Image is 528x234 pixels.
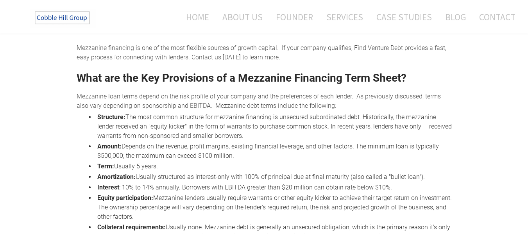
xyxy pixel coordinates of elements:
[320,7,369,27] a: Services
[95,183,452,192] li: : 10% to 14% annually. Borrowers with EBITDA greater than $20 million can obtain rate below $10%.
[174,7,215,27] a: Home
[97,184,119,191] span: Interest
[473,7,515,27] a: Contact
[270,7,319,27] a: Founder
[439,7,472,27] a: Blog
[95,113,452,141] li: The most common structure for mezzanine financing is unsecured subordinated debt. Historically, t...
[95,162,452,171] li: Usually 5 years.
[97,173,136,180] span: Amortization:
[97,163,114,170] span: Term:
[95,193,452,221] li: Mezzanine lenders usually require warrants or other equity kicker to achieve their target return ...
[97,143,122,150] span: Amount:
[97,113,125,121] span: Structure:
[97,194,153,202] span: Equity participation:
[77,71,406,84] span: What are the Key Provisions of a Mezzanine Financing Term Sheet?
[217,7,268,27] a: About Us
[30,8,96,28] img: The Cobble Hill Group LLC
[95,142,452,161] li: Depends on the revenue, profit margins, existing financial leverage, and other factors. The minim...
[95,172,452,182] li: Usually structured as interest-only with 100% of principal due at final maturity (also called a "...
[370,7,438,27] a: Case Studies
[97,223,166,231] span: Collateral requirements:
